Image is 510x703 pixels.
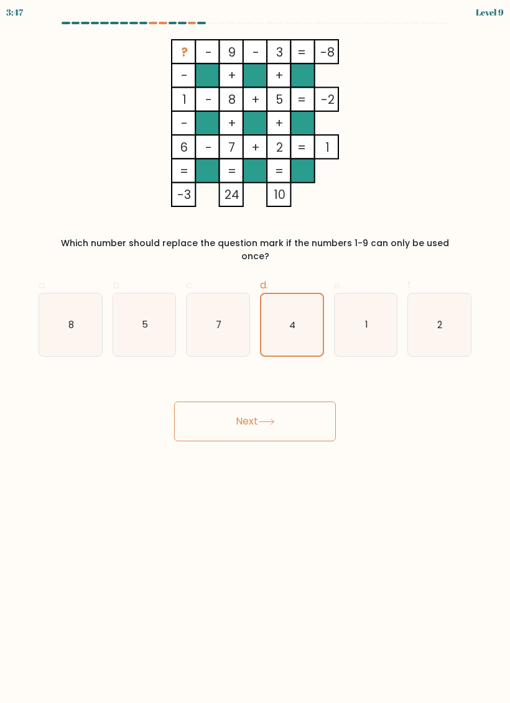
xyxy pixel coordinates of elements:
[321,91,335,108] tspan: -2
[142,318,148,331] text: 5
[6,6,23,19] div: 3:47
[180,163,188,180] tspan: =
[289,318,295,331] text: 4
[113,278,121,292] span: b.
[251,91,260,108] tspan: +
[181,115,188,132] tspan: -
[228,115,236,132] tspan: +
[228,44,236,61] tspan: 9
[205,44,212,61] tspan: -
[181,44,188,61] tspan: ?
[476,6,504,19] div: Level 9
[228,91,236,108] tspan: 8
[260,278,268,292] span: d.
[253,44,259,61] tspan: -
[186,278,194,292] span: c.
[205,91,212,108] tspan: -
[297,44,306,61] tspan: =
[320,44,335,61] tspan: -8
[177,186,191,203] tspan: -3
[276,44,283,61] tspan: 3
[274,186,285,203] tspan: 10
[228,67,236,84] tspan: +
[275,163,284,180] tspan: =
[334,278,342,292] span: e.
[297,139,306,156] tspan: =
[216,318,221,331] text: 7
[364,318,368,331] text: 1
[68,318,74,331] text: 8
[325,139,330,156] tspan: 1
[276,91,283,108] tspan: 5
[275,115,284,132] tspan: +
[251,139,260,156] tspan: +
[180,139,188,156] tspan: 6
[228,139,235,156] tspan: 7
[225,186,239,203] tspan: 24
[275,67,284,84] tspan: +
[228,163,236,180] tspan: =
[297,91,306,108] tspan: =
[205,139,212,156] tspan: -
[39,278,47,292] span: a.
[46,237,464,263] div: Which number should replace the question mark if the numbers 1-9 can only be used once?
[276,139,283,156] tspan: 2
[182,91,187,108] tspan: 1
[438,318,443,331] text: 2
[181,67,188,84] tspan: -
[174,402,336,441] button: Next
[407,278,413,292] span: f.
